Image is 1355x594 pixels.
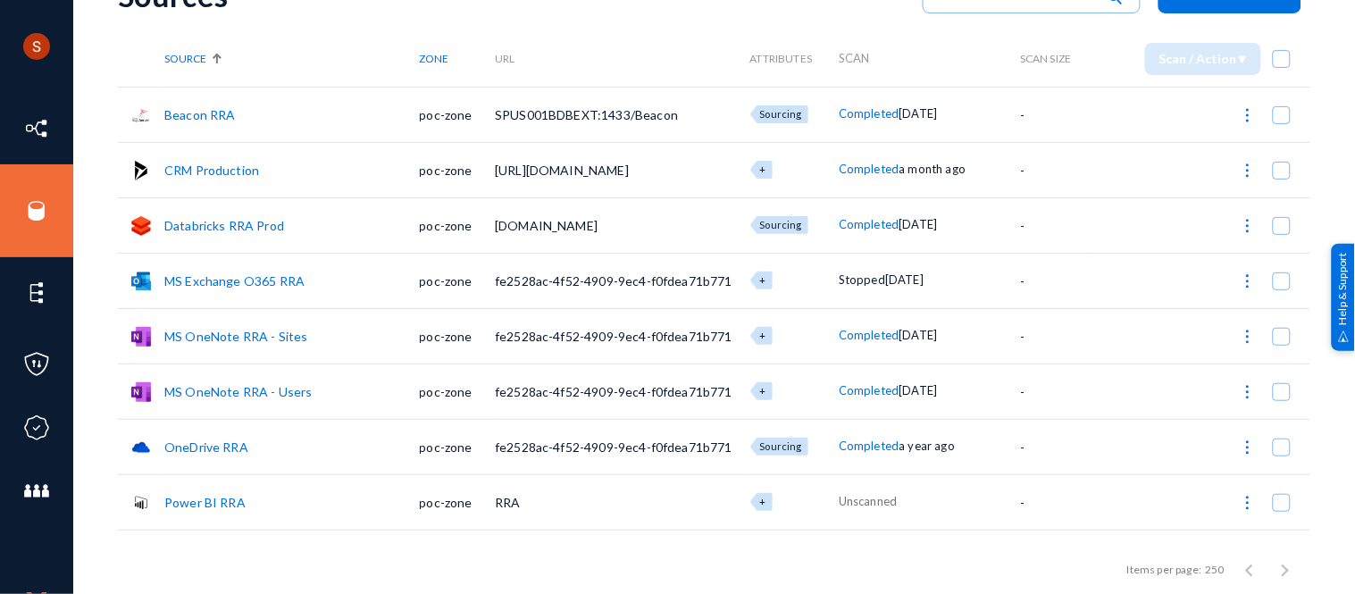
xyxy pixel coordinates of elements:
[760,440,802,452] span: Sourcing
[420,142,496,197] td: poc-zone
[899,383,938,397] span: [DATE]
[131,161,151,180] img: microsoftdynamics365.svg
[899,328,938,342] span: [DATE]
[164,52,206,65] span: Source
[839,383,899,397] span: Completed
[420,52,496,65] div: Zone
[1338,330,1350,342] img: help_support.svg
[164,439,248,455] a: OneDrive RRA
[760,108,802,120] span: Sourcing
[131,216,151,236] img: databricksfs.png
[839,217,899,231] span: Completed
[164,329,308,344] a: MS OneNote RRA - Sites
[495,163,629,178] span: [URL][DOMAIN_NAME]
[131,272,151,291] img: o365mail.svg
[420,308,496,364] td: poc-zone
[1020,52,1071,65] span: Scan Size
[839,272,885,287] span: Stopped
[495,495,520,510] span: RRA
[1020,253,1093,308] td: -
[839,494,897,508] span: Unscanned
[495,439,732,455] span: fe2528ac-4f52-4909-9ec4-f0fdea71b771
[495,384,732,399] span: fe2528ac-4f52-4909-9ec4-f0fdea71b771
[495,52,514,65] span: URL
[420,419,496,474] td: poc-zone
[131,382,151,402] img: onenote.png
[1239,439,1257,456] img: icon-more.svg
[131,438,151,457] img: onedrive.png
[420,253,496,308] td: poc-zone
[839,51,870,65] span: Scan
[164,107,236,122] a: Beacon RRA
[1020,474,1093,530] td: -
[164,163,259,178] a: CRM Production
[899,106,938,121] span: [DATE]
[899,439,956,453] span: a year ago
[131,327,151,347] img: onenote.png
[420,52,449,65] span: Zone
[839,106,899,121] span: Completed
[839,328,899,342] span: Completed
[131,105,151,125] img: sqlserver.png
[420,364,496,419] td: poc-zone
[1020,197,1093,253] td: -
[164,273,305,289] a: MS Exchange O365 RRA
[1020,364,1093,419] td: -
[23,478,50,505] img: icon-members.svg
[23,414,50,441] img: icon-compliance.svg
[1020,530,1093,585] td: -
[1020,308,1093,364] td: -
[885,272,924,287] span: [DATE]
[839,439,899,453] span: Completed
[760,274,766,286] span: +
[1232,551,1267,587] button: Previous page
[1020,142,1093,197] td: -
[1206,561,1225,577] div: 250
[420,87,496,142] td: poc-zone
[495,107,678,122] span: SPUS001BDBEXT:1433/Beacon
[420,474,496,530] td: poc-zone
[1127,561,1201,577] div: Items per page:
[1239,383,1257,401] img: icon-more.svg
[1239,217,1257,235] img: icon-more.svg
[420,530,496,585] td: poc-zone
[23,197,50,224] img: icon-sources.svg
[1020,87,1093,142] td: -
[899,217,938,231] span: [DATE]
[23,115,50,142] img: icon-inventory.svg
[1239,328,1257,346] img: icon-more.svg
[899,162,966,176] span: a month ago
[1267,551,1303,587] button: Next page
[495,218,598,233] span: [DOMAIN_NAME]
[23,351,50,378] img: icon-policies.svg
[839,162,899,176] span: Completed
[420,197,496,253] td: poc-zone
[164,218,284,233] a: Databricks RRA Prod
[760,219,802,230] span: Sourcing
[164,384,313,399] a: MS OneNote RRA - Users
[1332,243,1355,350] div: Help & Support
[1239,272,1257,290] img: icon-more.svg
[164,495,246,510] a: Power BI RRA
[1239,162,1257,180] img: icon-more.svg
[1239,106,1257,124] img: icon-more.svg
[1020,419,1093,474] td: -
[495,329,732,344] span: fe2528ac-4f52-4909-9ec4-f0fdea71b771
[164,52,420,65] div: Source
[23,33,50,60] img: ACg8ocLCHWB70YVmYJSZIkanuWRMiAOKj9BOxslbKTvretzi-06qRA=s96-c
[760,163,766,175] span: +
[750,52,813,65] span: Attributes
[760,385,766,397] span: +
[23,280,50,306] img: icon-elements.svg
[1239,494,1257,512] img: icon-more.svg
[760,496,766,507] span: +
[760,330,766,341] span: +
[131,493,151,513] img: powerbixmla.svg
[495,273,732,289] span: fe2528ac-4f52-4909-9ec4-f0fdea71b771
